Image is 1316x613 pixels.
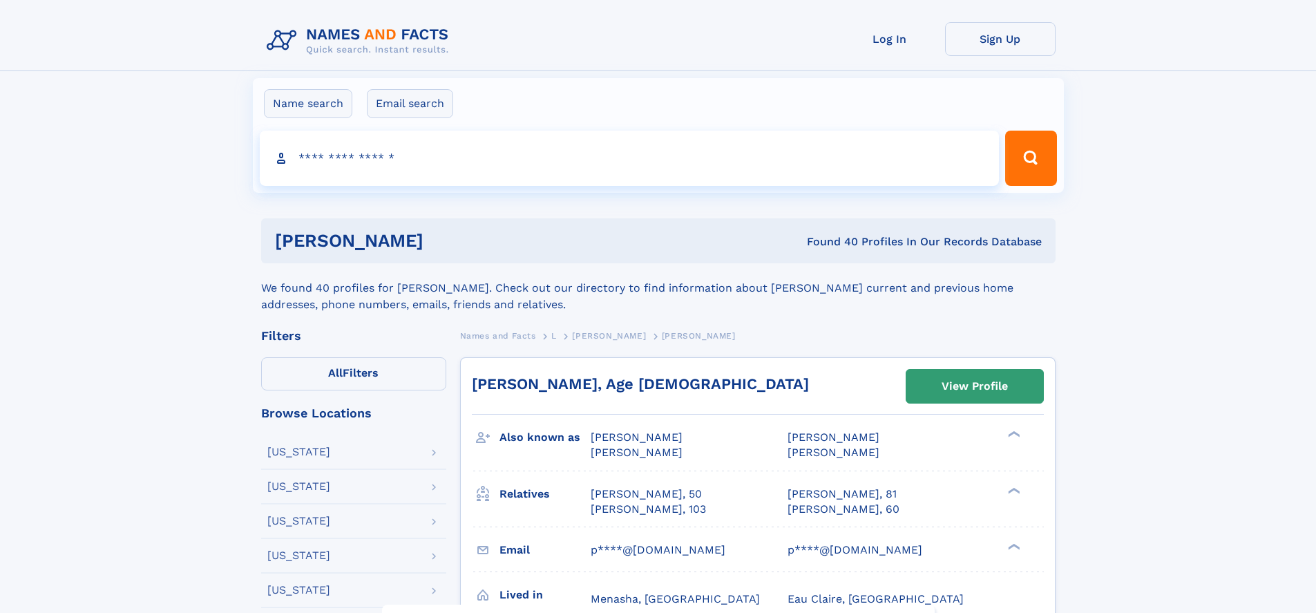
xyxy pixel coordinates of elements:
h1: [PERSON_NAME] [275,232,616,249]
div: View Profile [942,370,1008,402]
h3: Lived in [499,583,591,607]
span: L [551,331,557,341]
span: [PERSON_NAME] [662,331,736,341]
div: Filters [261,330,446,342]
div: We found 40 profiles for [PERSON_NAME]. Check out our directory to find information about [PERSON... [261,263,1056,313]
a: L [551,327,557,344]
input: search input [260,131,1000,186]
span: [PERSON_NAME] [591,446,683,459]
h3: Email [499,538,591,562]
label: Email search [367,89,453,118]
div: [US_STATE] [267,446,330,458]
a: [PERSON_NAME], 81 [788,487,897,502]
a: [PERSON_NAME], 103 [591,502,706,517]
div: ❯ [1004,430,1021,439]
span: All [328,366,343,379]
a: Log In [835,22,945,56]
div: [US_STATE] [267,516,330,527]
a: [PERSON_NAME], 50 [591,487,702,502]
span: [PERSON_NAME] [788,446,879,459]
span: Eau Claire, [GEOGRAPHIC_DATA] [788,592,964,605]
h3: Relatives [499,482,591,506]
a: Sign Up [945,22,1056,56]
button: Search Button [1005,131,1056,186]
div: [US_STATE] [267,481,330,492]
h3: Also known as [499,426,591,449]
label: Name search [264,89,352,118]
span: [PERSON_NAME] [572,331,646,341]
div: Found 40 Profiles In Our Records Database [615,234,1042,249]
div: [US_STATE] [267,550,330,561]
a: View Profile [906,370,1043,403]
div: ❯ [1004,542,1021,551]
span: [PERSON_NAME] [788,431,879,444]
a: [PERSON_NAME] [572,327,646,344]
a: [PERSON_NAME], Age [DEMOGRAPHIC_DATA] [472,375,809,393]
span: [PERSON_NAME] [591,431,683,444]
a: [PERSON_NAME], 60 [788,502,899,517]
div: [US_STATE] [267,585,330,596]
span: Menasha, [GEOGRAPHIC_DATA] [591,592,760,605]
img: Logo Names and Facts [261,22,460,59]
label: Filters [261,357,446,390]
div: ❯ [1004,486,1021,495]
div: Browse Locations [261,407,446,419]
a: Names and Facts [460,327,536,344]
